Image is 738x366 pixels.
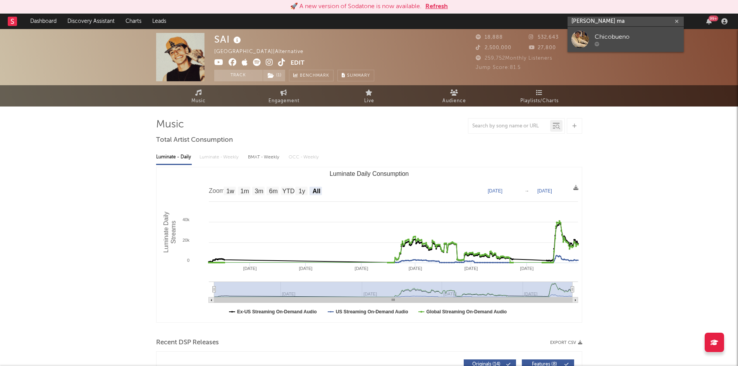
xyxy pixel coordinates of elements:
span: Live [364,96,374,106]
span: 532,643 [529,35,559,40]
text: 0 [187,258,189,263]
input: Search by song name or URL [468,123,550,129]
button: Edit [291,58,304,68]
text: US Streaming On-Demand Audio [335,309,408,314]
text: [DATE] [464,266,478,271]
button: Track [214,70,263,81]
text: Global Streaming On-Demand Audio [426,309,507,314]
span: Playlists/Charts [520,96,559,106]
span: Jump Score: 81.5 [476,65,521,70]
span: Music [191,96,206,106]
text: → [525,188,529,194]
div: BMAT - Weekly [248,151,281,164]
text: 40k [182,217,189,222]
span: 259,752 Monthly Listeners [476,56,552,61]
button: Export CSV [550,340,582,345]
span: 2,500,000 [476,45,511,50]
span: ( 1 ) [263,70,286,81]
a: Live [327,85,412,107]
span: 18,888 [476,35,503,40]
span: 27,800 [529,45,556,50]
div: Chicobueno [595,32,680,41]
div: 99 + [709,15,718,21]
text: [DATE] [537,188,552,194]
text: 1m [240,188,249,194]
button: Refresh [425,2,448,11]
span: Total Artist Consumption [156,136,233,145]
span: Benchmark [300,71,329,81]
a: Music [156,85,241,107]
a: Discovery Assistant [62,14,120,29]
a: Benchmark [289,70,334,81]
text: Zoom [209,187,225,194]
text: Luminate Daily Streams [163,212,177,253]
div: 🚀 A new version of Sodatone is now available. [290,2,421,11]
text: All [312,188,320,194]
div: [GEOGRAPHIC_DATA] | Alternative [214,47,312,57]
text: 6m [269,188,277,194]
a: Chicobueno [568,27,684,52]
button: (1) [263,70,285,81]
text: [DATE] [488,188,502,194]
text: 20k [182,238,189,242]
button: 99+ [706,18,712,24]
text: 1y [298,188,305,194]
text: Luminate Daily Consumption [329,170,409,177]
text: 3m [255,188,263,194]
text: 1w [226,188,234,194]
text: [DATE] [354,266,368,271]
text: Ex-US Streaming On-Demand Audio [237,309,317,314]
button: Summary [337,70,374,81]
div: SAI [214,33,243,46]
a: Charts [120,14,147,29]
a: Engagement [241,85,327,107]
text: [DATE] [299,266,312,271]
text: [DATE] [408,266,422,271]
input: Search for artists [568,17,684,26]
span: Recent DSP Releases [156,338,219,347]
text: [DATE] [243,266,256,271]
text: [DATE] [520,266,533,271]
a: Audience [412,85,497,107]
svg: Luminate Daily Consumption [157,167,582,322]
text: YTD [282,188,294,194]
a: Leads [147,14,172,29]
span: Audience [442,96,466,106]
div: Luminate - Daily [156,151,192,164]
a: Dashboard [25,14,62,29]
a: Playlists/Charts [497,85,582,107]
span: Engagement [268,96,299,106]
span: Summary [347,74,370,78]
